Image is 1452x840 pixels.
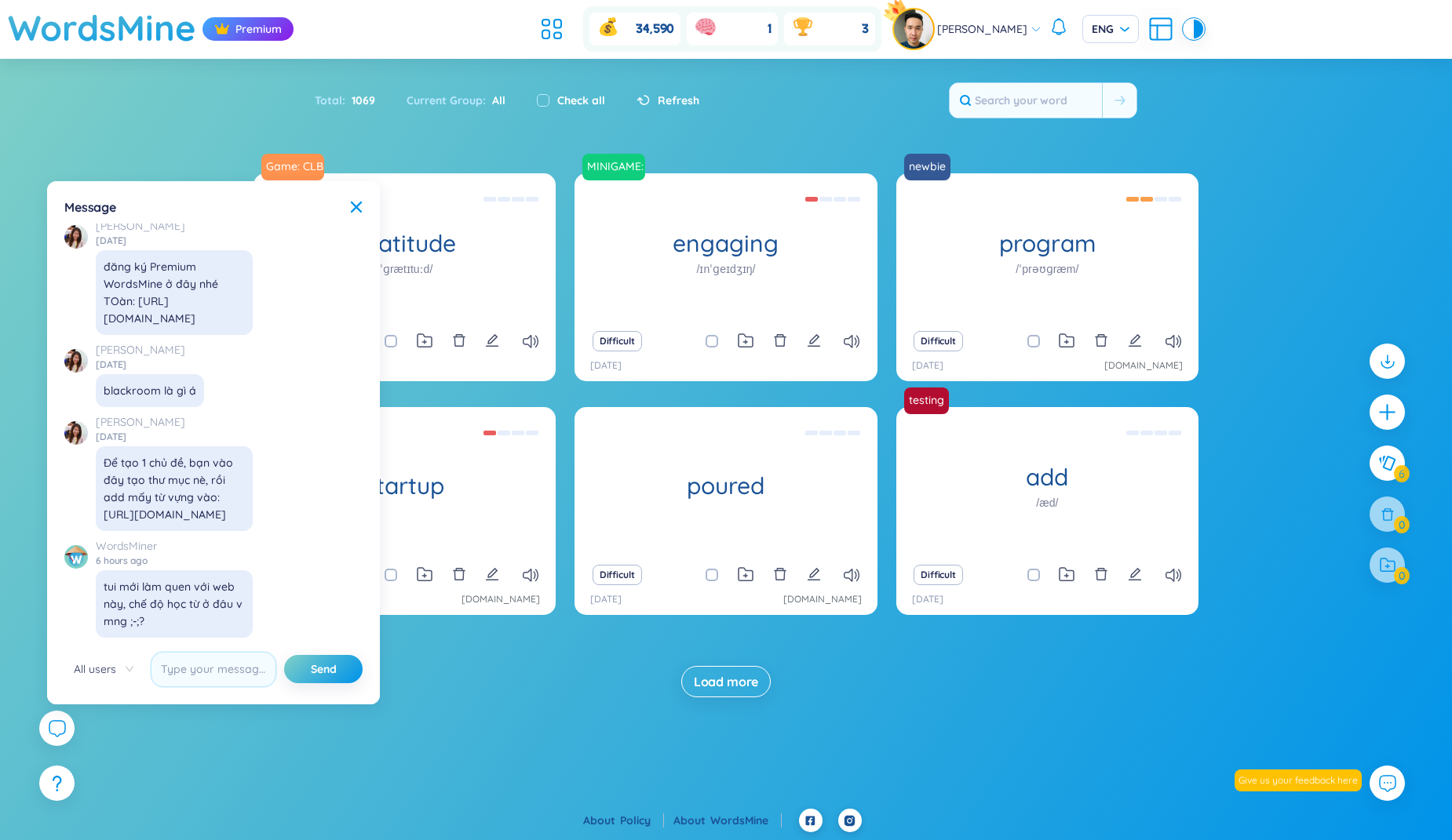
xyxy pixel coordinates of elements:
[64,217,88,249] a: avatar
[104,258,245,327] div: đăng ký Premium WordsMine ở đây nhé TOàn: [URL][DOMAIN_NAME]
[1128,333,1142,347] span: edit
[64,225,88,249] img: avatar
[104,454,245,523] div: Để tạo 1 chủ đề, bạn vào đây tạo thư mục nè, rồi add mấy từ vựng vào: [URL][DOMAIN_NAME]
[894,9,933,49] img: avatar
[557,92,605,109] label: Check all
[452,567,466,581] span: delete
[96,217,253,235] a: [PERSON_NAME]
[452,330,466,352] button: delete
[773,333,787,347] span: delete
[64,341,88,373] a: avatar
[485,564,499,586] button: edit
[254,472,556,500] h1: startup
[96,235,253,247] div: [DATE]
[575,230,877,257] h1: engaging
[894,9,937,49] a: avatarpro
[284,655,363,683] button: Send
[575,472,877,500] h1: poured
[156,91,169,104] img: tab_keywords_by_traffic_grey.svg
[214,21,230,37] img: crown icon
[104,578,245,630] div: tui mới làm quen với web này, chế độ học từ ở đâu v mng ;-;?
[658,92,699,109] span: Refresh
[452,333,466,347] span: delete
[937,20,1027,38] span: [PERSON_NAME]
[64,413,88,445] a: avatar
[862,20,869,38] span: 3
[581,158,647,174] a: MINIGAME: EDTECH EVENT 2023
[96,358,204,371] div: [DATE]
[391,84,521,117] div: Current Group :
[1094,567,1108,581] span: delete
[914,565,963,585] button: Difficult
[96,537,253,555] a: WordsMiner
[60,93,140,103] div: Domain Overview
[807,564,821,586] button: edit
[807,567,821,581] span: edit
[1104,358,1183,373] a: [DOMAIN_NAME]
[620,813,664,827] a: Policy
[311,661,337,677] span: Send
[104,382,196,399] div: blackroom là gì á
[1094,333,1108,347] span: delete
[912,358,943,373] p: [DATE]
[896,464,1198,491] h1: add
[1094,330,1108,352] button: delete
[593,565,642,585] button: Difficult
[202,17,294,41] div: Premium
[590,592,622,607] p: [DATE]
[1016,260,1078,278] h1: /ˈprəʊɡræm/
[697,260,756,278] h1: /ɪnˈɡeɪdʒɪŋ/
[583,812,664,829] div: About
[486,93,505,107] span: All
[64,349,88,373] img: avatar
[64,421,88,445] img: avatar
[485,567,499,581] span: edit
[64,198,116,216] span: Message
[673,812,782,829] div: About
[590,358,622,373] p: [DATE]
[904,387,955,414] a: testing
[1036,494,1058,511] h1: /æd/
[462,592,540,607] a: [DOMAIN_NAME]
[807,333,821,347] span: edit
[807,330,821,352] button: edit
[773,330,787,352] button: delete
[903,158,952,174] a: newbie
[694,673,759,690] span: Load more
[1128,567,1142,581] span: edit
[377,260,432,278] h1: /ˈɡrætɪtuːd/
[1128,564,1142,586] button: edit
[636,20,674,38] span: 34,590
[96,555,253,567] div: 6 hours ago
[25,41,38,53] img: website_grey.svg
[485,333,499,347] span: edit
[1377,402,1397,422] span: plus
[44,25,77,38] div: v 4.0.25
[96,413,253,431] a: [PERSON_NAME]
[1128,330,1142,352] button: edit
[64,537,88,569] a: avatar
[151,652,276,687] input: Type your message here...
[681,666,772,697] button: Load more
[25,25,38,38] img: logo_orange.svg
[42,91,55,104] img: tab_domain_overview_orange.svg
[64,545,88,569] img: avatar
[783,592,862,607] a: [DOMAIN_NAME]
[452,564,466,586] button: delete
[950,83,1102,118] input: Search your word
[74,657,133,681] span: All users
[485,330,499,352] button: edit
[315,84,391,117] div: Total :
[96,431,253,443] div: [DATE]
[1092,21,1129,37] span: ENG
[173,93,264,103] div: Keywords by Traffic
[261,154,330,180] a: Game: CLB APPLE
[96,341,204,358] a: [PERSON_NAME]
[773,564,787,586] button: delete
[773,567,787,581] span: delete
[1094,564,1108,586] button: delete
[345,92,375,109] span: 1069
[903,392,950,408] a: testing
[914,331,963,351] button: Difficult
[254,230,556,257] h1: gratitude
